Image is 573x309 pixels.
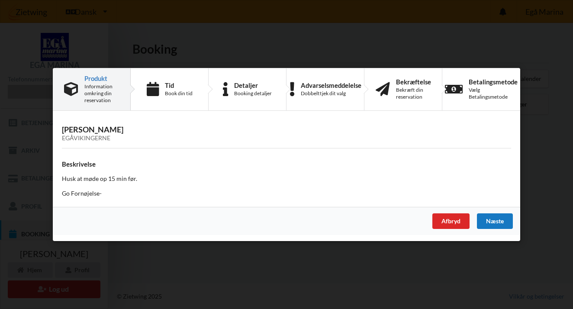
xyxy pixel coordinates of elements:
[301,90,361,97] div: Dobbelttjek dit valg
[62,135,511,142] div: Egåvikingerne
[477,213,513,229] div: Næste
[62,189,511,198] p: Go Fornøjelse-
[396,78,431,85] div: Bekræftelse
[469,78,518,85] div: Betalingsmetode
[234,82,272,89] div: Detaljer
[301,82,361,89] div: Advarselsmeddelelse
[396,87,431,100] div: Bekræft din reservation
[84,75,119,82] div: Produkt
[165,82,193,89] div: Tid
[234,90,272,97] div: Booking detaljer
[62,160,511,168] h4: Beskrivelse
[165,90,193,97] div: Book din tid
[62,174,511,183] p: Husk at møde op 15 min før.
[62,125,511,142] h3: [PERSON_NAME]
[469,87,518,100] div: Vælg Betalingsmetode
[432,213,470,229] div: Afbryd
[84,83,119,104] div: Information omkring din reservation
